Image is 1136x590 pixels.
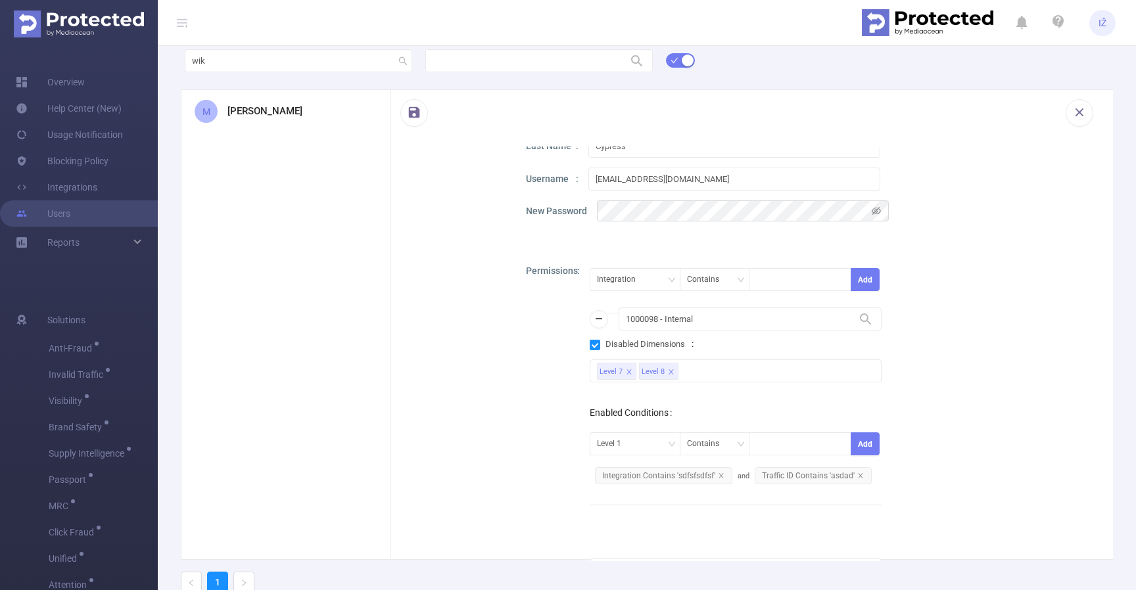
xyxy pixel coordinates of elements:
[668,369,674,376] i: icon: close
[526,172,579,186] p: Username
[597,363,636,380] li: Level 7
[668,440,676,449] i: icon: down
[16,200,70,227] a: Users
[872,206,881,216] i: icon: eye-invisible
[14,11,144,37] img: Protected Media
[526,139,579,153] p: Last Name
[526,264,580,278] p: Permissions
[755,467,872,484] span: Traffic ID Contains 'asdad'
[737,440,745,449] i: icon: down
[49,528,99,537] span: Click Fraud
[16,148,108,174] a: Blocking Policy
[671,57,678,64] i: icon: check
[642,363,665,380] div: Level 8
[668,276,676,285] i: icon: down
[49,554,82,563] span: Unified
[16,69,85,95] a: Overview
[240,579,248,587] i: icon: right
[398,57,408,66] i: icon: search
[16,95,122,122] a: Help Center (New)
[49,396,87,405] span: Visibility
[590,310,608,329] button: icon: minus
[49,449,129,458] span: Supply Intelligence
[16,122,123,148] a: Usage Notification
[227,104,302,119] h3: [PERSON_NAME]
[687,433,728,455] div: Contains
[49,344,97,353] span: Anti-Fraud
[600,363,623,380] div: Level 7
[49,501,73,511] span: MRC
[187,579,195,587] i: icon: left
[597,269,645,290] div: Integration
[595,467,732,484] span: Integration Contains 'sdfsfsdfsf'
[588,135,880,158] input: Last Name
[738,472,877,480] span: and
[851,432,880,455] button: Add
[626,369,632,376] i: icon: close
[639,363,678,380] li: Level 8
[590,407,677,418] label: Enabled Conditions
[687,269,728,290] div: Contains
[49,580,91,589] span: Attention
[16,174,97,200] a: Integrations
[1099,10,1107,36] span: IŽ
[718,472,724,479] i: icon: close
[851,268,880,291] button: Add
[526,204,587,218] p: New Password
[857,472,864,479] i: icon: close
[597,433,630,455] div: Level 1
[600,339,690,349] span: Disabled Dimensions
[47,237,80,248] span: Reports
[588,168,880,191] input: Username
[47,229,80,256] a: Reports
[737,276,745,285] i: icon: down
[49,370,108,379] span: Invalid Traffic
[202,99,210,125] span: M
[185,49,412,72] input: Search user...
[49,422,106,432] span: Brand Safety
[47,307,85,333] span: Solutions
[49,475,91,484] span: Passport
